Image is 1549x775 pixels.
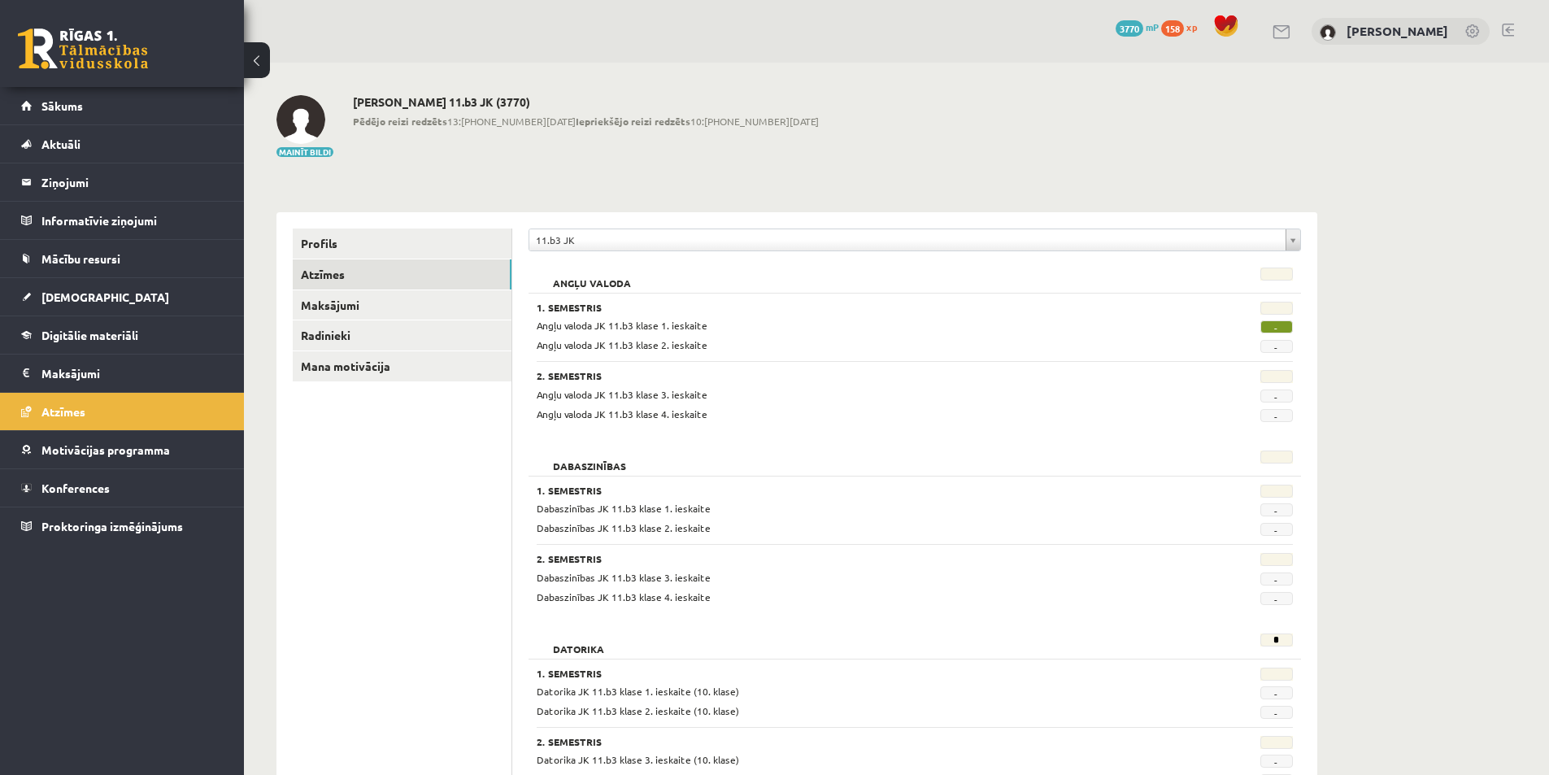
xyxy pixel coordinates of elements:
span: - [1260,320,1293,333]
span: Konferences [41,481,110,495]
h3: 2. Semestris [537,736,1163,747]
a: Maksājumi [21,355,224,392]
span: - [1260,390,1293,403]
span: - [1260,573,1293,586]
span: - [1260,503,1293,516]
span: [DEMOGRAPHIC_DATA] [41,290,169,304]
a: 3770 mP [1116,20,1159,33]
span: 158 [1161,20,1184,37]
span: 11.b3 JK [536,229,1279,250]
span: Mācību resursi [41,251,120,266]
a: 158 xp [1161,20,1205,33]
a: Ziņojumi [21,163,224,201]
span: Angļu valoda JK 11.b3 klase 2. ieskaite [537,338,707,351]
span: Datorika JK 11.b3 klase 2. ieskaite (10. klase) [537,704,739,717]
a: Profils [293,229,511,259]
span: - [1260,755,1293,768]
a: 11.b3 JK [529,229,1300,250]
span: Dabaszinības JK 11.b3 klase 4. ieskaite [537,590,711,603]
legend: Ziņojumi [41,163,224,201]
img: Kristiāns Rozītis [276,95,325,144]
span: - [1260,592,1293,605]
span: Angļu valoda JK 11.b3 klase 1. ieskaite [537,319,707,332]
b: Pēdējo reizi redzēts [353,115,447,128]
button: Mainīt bildi [276,147,333,157]
span: Digitālie materiāli [41,328,138,342]
h3: 1. Semestris [537,485,1163,496]
h3: 1. Semestris [537,302,1163,313]
h2: Dabaszinības [537,451,642,467]
span: - [1260,706,1293,719]
b: Iepriekšējo reizi redzēts [576,115,690,128]
a: Mana motivācija [293,351,511,381]
span: Motivācijas programma [41,442,170,457]
a: Aktuāli [21,125,224,163]
a: [PERSON_NAME] [1347,23,1448,39]
a: Radinieki [293,320,511,350]
a: Digitālie materiāli [21,316,224,354]
span: Dabaszinības JK 11.b3 klase 2. ieskaite [537,521,711,534]
span: Proktoringa izmēģinājums [41,519,183,533]
a: Atzīmes [293,259,511,290]
h3: 1. Semestris [537,668,1163,679]
span: - [1260,340,1293,353]
a: Konferences [21,469,224,507]
a: Atzīmes [21,393,224,430]
a: Sākums [21,87,224,124]
h2: [PERSON_NAME] 11.b3 JK (3770) [353,95,819,109]
span: Dabaszinības JK 11.b3 klase 3. ieskaite [537,571,711,584]
span: Aktuāli [41,137,80,151]
span: - [1260,409,1293,422]
a: Proktoringa izmēģinājums [21,507,224,545]
h2: Angļu valoda [537,268,647,284]
span: - [1260,686,1293,699]
h3: 2. Semestris [537,370,1163,381]
a: Informatīvie ziņojumi [21,202,224,239]
a: Rīgas 1. Tālmācības vidusskola [18,28,148,69]
span: - [1260,523,1293,536]
h2: Datorika [537,633,620,650]
legend: Informatīvie ziņojumi [41,202,224,239]
span: Datorika JK 11.b3 klase 3. ieskaite (10. klase) [537,753,739,766]
a: Mācību resursi [21,240,224,277]
span: Datorika JK 11.b3 klase 1. ieskaite (10. klase) [537,685,739,698]
span: 3770 [1116,20,1143,37]
a: Motivācijas programma [21,431,224,468]
span: xp [1186,20,1197,33]
span: mP [1146,20,1159,33]
a: Maksājumi [293,290,511,320]
span: 13:[PHONE_NUMBER][DATE] 10:[PHONE_NUMBER][DATE] [353,114,819,128]
legend: Maksājumi [41,355,224,392]
span: Angļu valoda JK 11.b3 klase 3. ieskaite [537,388,707,401]
img: Kristiāns Rozītis [1320,24,1336,41]
span: Angļu valoda JK 11.b3 klase 4. ieskaite [537,407,707,420]
span: Atzīmes [41,404,85,419]
span: Dabaszinības JK 11.b3 klase 1. ieskaite [537,502,711,515]
span: Sākums [41,98,83,113]
h3: 2. Semestris [537,553,1163,564]
a: [DEMOGRAPHIC_DATA] [21,278,224,316]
